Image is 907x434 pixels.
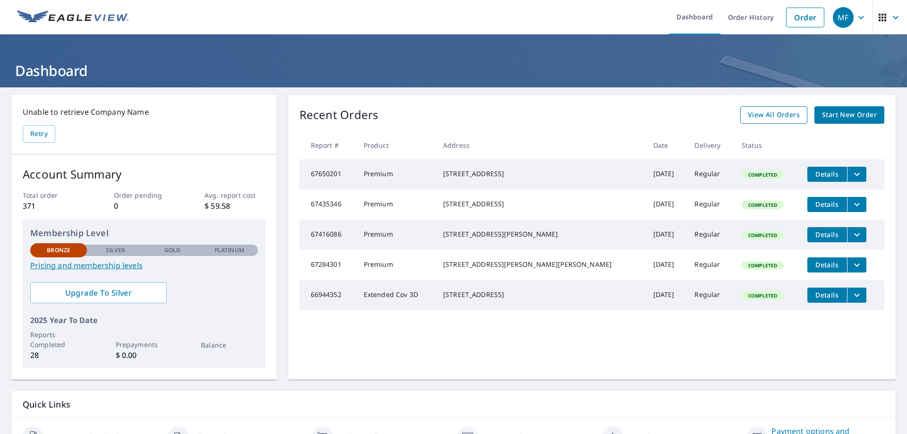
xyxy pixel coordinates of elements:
[814,106,884,124] a: Start New Order
[17,10,128,25] img: EV Logo
[813,230,841,239] span: Details
[743,171,783,178] span: Completed
[23,106,265,118] p: Unable to retrieve Company Name
[299,159,356,189] td: 67650201
[38,288,159,298] span: Upgrade To Silver
[743,262,783,269] span: Completed
[646,280,687,310] td: [DATE]
[205,190,265,200] p: Avg. report cost
[443,230,638,239] div: [STREET_ADDRESS][PERSON_NAME]
[299,131,356,159] th: Report #
[807,197,847,212] button: detailsBtn-67435346
[30,315,258,326] p: 2025 Year To Date
[30,330,87,349] p: Reports Completed
[299,189,356,220] td: 67435346
[299,250,356,280] td: 67284301
[30,128,48,140] span: Retry
[201,340,257,350] p: Balance
[687,159,734,189] td: Regular
[687,280,734,310] td: Regular
[813,170,841,179] span: Details
[30,260,258,271] a: Pricing and membership levels
[356,189,436,220] td: Premium
[847,257,866,272] button: filesDropdownBtn-67284301
[443,290,638,299] div: [STREET_ADDRESS]
[30,282,167,303] a: Upgrade To Silver
[734,131,800,159] th: Status
[807,167,847,182] button: detailsBtn-67650201
[214,246,244,255] p: Platinum
[822,109,877,121] span: Start New Order
[114,200,174,212] p: 0
[847,197,866,212] button: filesDropdownBtn-67435346
[356,250,436,280] td: Premium
[646,131,687,159] th: Date
[786,8,824,27] a: Order
[743,232,783,238] span: Completed
[299,106,379,124] p: Recent Orders
[443,199,638,209] div: [STREET_ADDRESS]
[807,227,847,242] button: detailsBtn-67416086
[106,246,126,255] p: Silver
[164,246,180,255] p: Gold
[23,200,83,212] p: 371
[356,280,436,310] td: Extended Cov 3D
[30,349,87,361] p: 28
[740,106,807,124] a: View All Orders
[807,257,847,272] button: detailsBtn-67284301
[114,190,174,200] p: Order pending
[748,109,800,121] span: View All Orders
[299,220,356,250] td: 67416086
[356,159,436,189] td: Premium
[807,288,847,303] button: detailsBtn-66944352
[743,292,783,299] span: Completed
[813,260,841,269] span: Details
[356,220,436,250] td: Premium
[23,190,83,200] p: Total order
[443,169,638,179] div: [STREET_ADDRESS]
[833,7,854,28] div: MF
[847,167,866,182] button: filesDropdownBtn-67650201
[356,131,436,159] th: Product
[47,246,70,255] p: Bronze
[23,166,265,183] p: Account Summary
[23,399,884,410] p: Quick Links
[646,220,687,250] td: [DATE]
[30,227,258,239] p: Membership Level
[847,227,866,242] button: filesDropdownBtn-67416086
[687,250,734,280] td: Regular
[687,131,734,159] th: Delivery
[687,220,734,250] td: Regular
[847,288,866,303] button: filesDropdownBtn-66944352
[813,290,841,299] span: Details
[116,340,172,349] p: Prepayments
[813,200,841,209] span: Details
[646,189,687,220] td: [DATE]
[23,125,55,143] button: Retry
[205,200,265,212] p: $ 59.58
[116,349,172,361] p: $ 0.00
[646,250,687,280] td: [DATE]
[436,131,646,159] th: Address
[11,61,896,80] h1: Dashboard
[443,260,638,269] div: [STREET_ADDRESS][PERSON_NAME][PERSON_NAME]
[687,189,734,220] td: Regular
[646,159,687,189] td: [DATE]
[299,280,356,310] td: 66944352
[743,202,783,208] span: Completed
